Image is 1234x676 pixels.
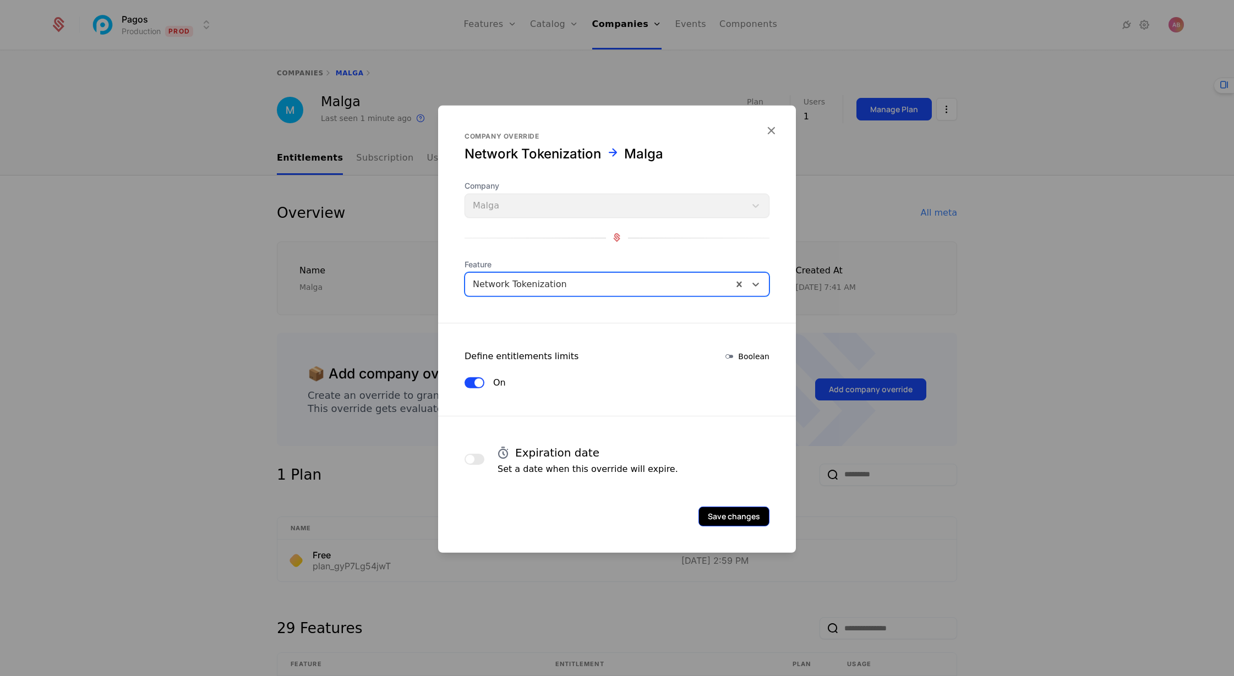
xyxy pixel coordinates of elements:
div: Network Tokenization [465,145,601,162]
label: On [493,376,506,389]
span: Feature [465,259,769,270]
p: Set a date when this override will expire. [498,462,678,475]
button: Save changes [698,506,769,526]
div: Malga [624,145,663,162]
div: Company override [465,131,769,140]
span: Company [465,180,769,191]
span: Boolean [738,350,769,361]
div: Define entitlements limits [465,349,578,362]
h4: Expiration date [515,444,599,460]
